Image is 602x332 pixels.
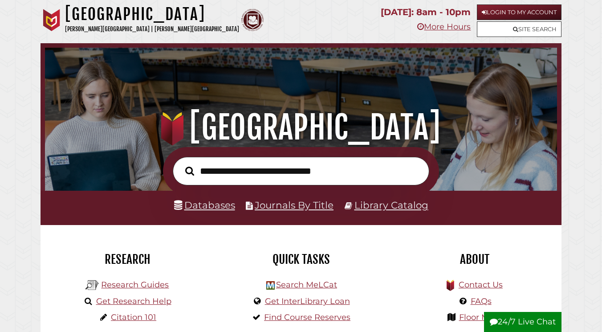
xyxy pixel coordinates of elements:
a: Contact Us [459,280,503,290]
a: Get InterLibrary Loan [265,296,350,306]
h1: [GEOGRAPHIC_DATA] [65,4,239,24]
a: Site Search [477,21,561,37]
a: FAQs [471,296,492,306]
a: Search MeLCat [276,280,337,290]
a: Floor Maps [459,312,503,322]
a: Library Catalog [354,199,428,211]
p: [PERSON_NAME][GEOGRAPHIC_DATA] | [PERSON_NAME][GEOGRAPHIC_DATA] [65,24,239,34]
a: Databases [174,199,235,211]
h2: About [395,252,555,267]
a: Login to My Account [477,4,561,20]
a: Research Guides [101,280,169,290]
i: Search [185,166,194,176]
img: Hekman Library Logo [85,279,99,292]
a: Citation 101 [111,312,156,322]
h1: [GEOGRAPHIC_DATA] [54,108,548,147]
a: Get Research Help [96,296,171,306]
h2: Research [47,252,207,267]
img: Calvin University [41,9,63,31]
a: Find Course Reserves [264,312,350,322]
h2: Quick Tasks [221,252,381,267]
img: Hekman Library Logo [266,281,275,290]
p: [DATE]: 8am - 10pm [381,4,471,20]
a: More Hours [417,22,471,32]
img: Calvin Theological Seminary [241,9,264,31]
button: Search [181,164,199,178]
a: Journals By Title [255,199,334,211]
